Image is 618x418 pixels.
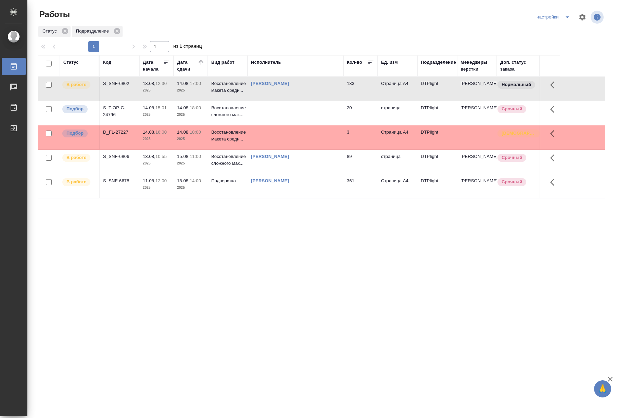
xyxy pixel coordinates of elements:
[177,184,204,191] p: 2025
[546,125,563,142] button: Здесь прячутся важные кнопки
[103,129,136,136] div: D_FL-27227
[76,28,111,35] p: Подразделение
[103,177,136,184] div: S_SNF-6678
[66,130,84,137] p: Подбор
[546,77,563,93] button: Здесь прячутся важные кнопки
[155,81,167,86] p: 12:30
[421,59,456,66] div: Подразделение
[574,9,591,25] span: Настроить таблицу
[143,111,170,118] p: 2025
[177,111,204,118] p: 2025
[251,81,289,86] a: [PERSON_NAME]
[347,59,362,66] div: Кол-во
[251,59,281,66] div: Исполнитель
[190,178,201,183] p: 14:00
[211,59,235,66] div: Вид работ
[177,178,190,183] p: 18.08,
[177,87,204,94] p: 2025
[155,154,167,159] p: 10:55
[62,80,96,89] div: Исполнитель выполняет работу
[177,160,204,167] p: 2025
[546,174,563,190] button: Здесь прячутся важные кнопки
[143,160,170,167] p: 2025
[143,81,155,86] p: 13.08,
[173,42,202,52] span: из 1 страниц
[535,12,574,23] div: split button
[251,154,289,159] a: [PERSON_NAME]
[155,105,167,110] p: 15:01
[211,80,244,94] p: Восстановление макета средн...
[143,105,155,110] p: 14.08,
[143,184,170,191] p: 2025
[461,59,493,73] div: Менеджеры верстки
[211,104,244,118] p: Восстановление сложного мак...
[211,153,244,167] p: Восстановление сложного мак...
[211,177,244,184] p: Подверстка
[143,87,170,94] p: 2025
[546,101,563,118] button: Здесь прячутся важные кнопки
[143,136,170,143] p: 2025
[500,59,536,73] div: Доп. статус заказа
[155,130,167,135] p: 16:00
[343,101,378,125] td: 20
[62,129,96,138] div: Можно подбирать исполнителей
[417,125,457,149] td: DTPlight
[190,105,201,110] p: 18:00
[251,178,289,183] a: [PERSON_NAME]
[177,105,190,110] p: 14.08,
[63,59,79,66] div: Статус
[177,136,204,143] p: 2025
[66,81,86,88] p: В работе
[417,101,457,125] td: DTPlight
[417,77,457,101] td: DTPlight
[594,380,611,397] button: 🙏
[62,104,96,114] div: Можно подбирать исполнителей
[343,174,378,198] td: 361
[461,104,493,111] p: [PERSON_NAME]
[190,154,201,159] p: 11:00
[378,150,417,174] td: страница
[42,28,59,35] p: Статус
[143,178,155,183] p: 11.08,
[378,77,417,101] td: Страница А4
[143,59,163,73] div: Дата начала
[177,81,190,86] p: 14.08,
[546,150,563,166] button: Здесь прячутся важные кнопки
[502,154,522,161] p: Срочный
[381,59,398,66] div: Ед. изм
[502,130,536,137] p: [DEMOGRAPHIC_DATA]
[66,154,86,161] p: В работе
[343,77,378,101] td: 133
[62,153,96,162] div: Исполнитель выполняет работу
[190,81,201,86] p: 17:00
[103,104,136,118] div: S_T-OP-C-24796
[66,179,86,185] p: В работе
[38,9,70,20] span: Работы
[143,154,155,159] p: 13.08,
[597,382,608,396] span: 🙏
[461,153,493,160] p: [PERSON_NAME]
[211,129,244,143] p: Восстановление макета средн...
[62,177,96,187] div: Исполнитель выполняет работу
[38,26,71,37] div: Статус
[417,174,457,198] td: DTPlight
[461,177,493,184] p: [PERSON_NAME]
[177,59,198,73] div: Дата сдачи
[378,101,417,125] td: страница
[177,154,190,159] p: 15.08,
[378,125,417,149] td: Страница А4
[378,174,417,198] td: Страница А4
[143,130,155,135] p: 14.08,
[343,125,378,149] td: 3
[103,153,136,160] div: S_SNF-6806
[343,150,378,174] td: 89
[103,59,111,66] div: Код
[177,130,190,135] p: 14.08,
[502,106,522,112] p: Срочный
[72,26,123,37] div: Подразделение
[155,178,167,183] p: 12:00
[461,80,493,87] p: [PERSON_NAME]
[591,11,605,24] span: Посмотреть информацию
[103,80,136,87] div: S_SNF-6802
[190,130,201,135] p: 18:00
